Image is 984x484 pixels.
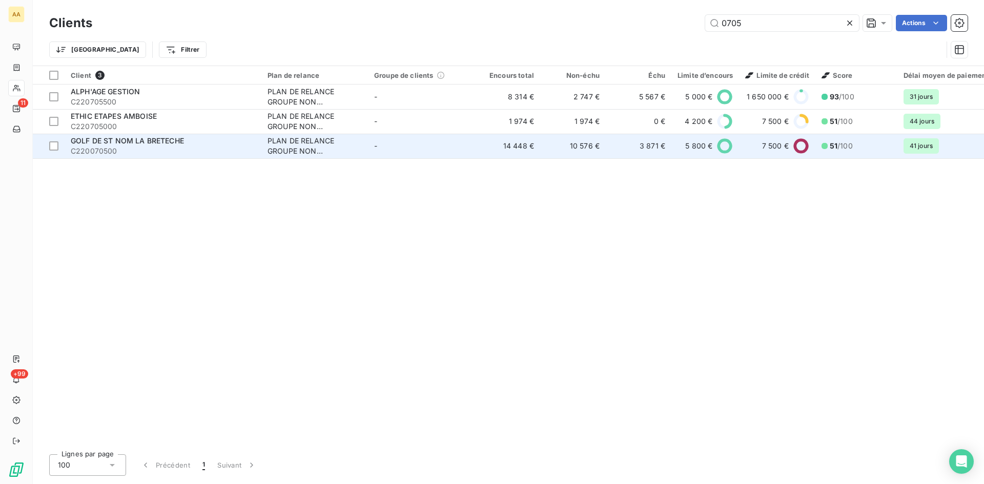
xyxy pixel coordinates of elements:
span: - [374,117,377,125]
span: 31 jours [904,89,939,104]
button: Filtrer [159,41,206,58]
td: 3 871 € [606,134,671,158]
span: Score [822,71,853,79]
h3: Clients [49,14,92,32]
button: [GEOGRAPHIC_DATA] [49,41,146,58]
div: AA [8,6,25,23]
span: 7 500 € [762,116,789,127]
input: Rechercher [705,15,859,31]
td: 1 974 € [475,109,540,134]
span: Client [71,71,91,79]
div: Plan de relance [268,71,362,79]
span: 44 jours [904,114,940,129]
button: Actions [896,15,947,31]
span: /100 [830,141,853,151]
span: ETHIC ETAPES AMBOISE [71,112,157,120]
span: 41 jours [904,138,939,154]
td: 1 974 € [540,109,606,134]
span: 11 [18,98,28,108]
td: 8 314 € [475,85,540,109]
div: Limite d’encours [678,71,733,79]
span: GOLF DE ST NOM LA BRETECHE [71,136,184,145]
div: Encours total [481,71,534,79]
span: 1 650 000 € [747,92,789,102]
span: Limite de crédit [745,71,809,79]
div: PLAN DE RELANCE GROUPE NON AUTOMATIQUE [268,136,362,156]
td: 0 € [606,109,671,134]
span: 3 [95,71,105,80]
span: 51 [830,141,837,150]
span: C220705500 [71,97,255,107]
img: Logo LeanPay [8,461,25,478]
span: /100 [830,116,853,127]
div: Non-échu [546,71,600,79]
button: Précédent [134,454,196,476]
div: PLAN DE RELANCE GROUPE NON AUTOMATIQUE [268,111,362,132]
span: 51 [830,117,837,125]
td: 5 567 € [606,85,671,109]
td: 2 747 € [540,85,606,109]
td: 10 576 € [540,134,606,158]
div: PLAN DE RELANCE GROUPE NON AUTOMATIQUE [268,87,362,107]
div: Échu [612,71,665,79]
span: 100 [58,460,70,470]
span: Groupe de clients [374,71,434,79]
span: 5 800 € [685,141,712,151]
span: 93 [830,92,839,101]
span: 7 500 € [762,141,789,151]
td: 14 448 € [475,134,540,158]
span: 1 [202,460,205,470]
span: +99 [11,369,28,378]
span: /100 [830,92,854,102]
span: 4 200 € [685,116,712,127]
span: - [374,92,377,101]
span: - [374,141,377,150]
span: 5 000 € [685,92,712,102]
div: Open Intercom Messenger [949,449,974,474]
button: 1 [196,454,211,476]
span: C220705000 [71,121,255,132]
button: Suivant [211,454,263,476]
span: ALPH'AGE GESTION [71,87,140,96]
span: C220070500 [71,146,255,156]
